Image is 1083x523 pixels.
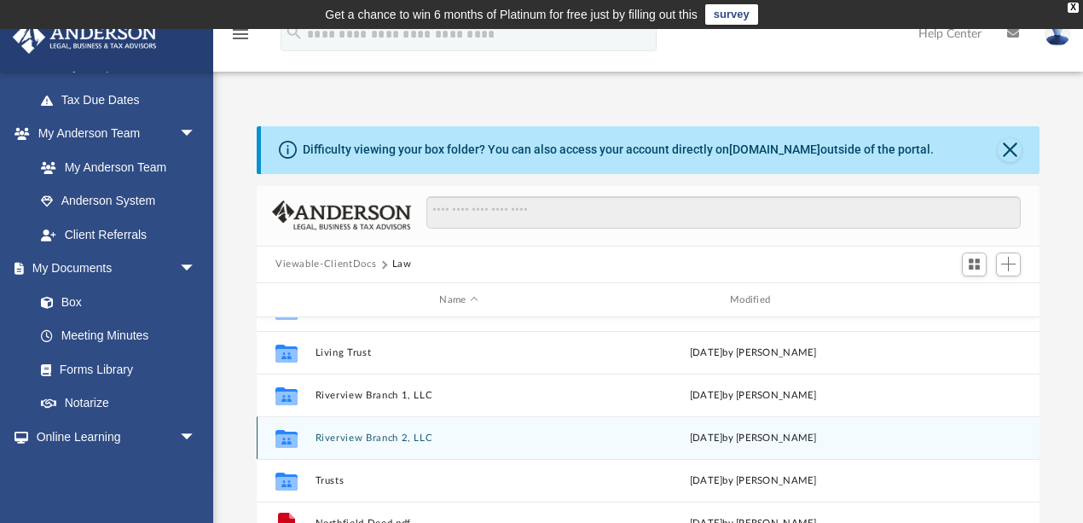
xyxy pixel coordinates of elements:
[264,293,307,308] div: id
[1045,21,1070,46] img: User Pic
[316,433,603,444] button: Riverview Branch 2, LLC
[610,388,897,404] div: [DATE] by [PERSON_NAME]
[24,352,205,386] a: Forms Library
[24,386,213,421] a: Notarize
[24,319,213,353] a: Meeting Minutes
[24,83,222,117] a: Tax Due Dates
[12,252,213,286] a: My Documentsarrow_drop_down
[325,4,698,25] div: Get a chance to win 6 months of Platinum for free just by filling out this
[426,196,1021,229] input: Search files and folders
[285,23,304,42] i: search
[24,150,205,184] a: My Anderson Team
[610,431,897,446] div: [DATE] by [PERSON_NAME]
[12,420,213,454] a: Online Learningarrow_drop_down
[303,141,934,159] div: Difficulty viewing your box folder? You can also access your account directly on outside of the p...
[8,20,162,54] img: Anderson Advisors Platinum Portal
[179,117,213,152] span: arrow_drop_down
[610,474,897,489] div: [DATE] by [PERSON_NAME]
[24,184,213,218] a: Anderson System
[315,293,602,308] div: Name
[610,346,897,361] div: [DATE] by [PERSON_NAME]
[962,253,987,276] button: Switch to Grid View
[729,142,820,156] a: [DOMAIN_NAME]
[609,293,896,308] div: Modified
[316,347,603,358] button: Living Trust
[998,138,1022,162] button: Close
[904,293,1023,308] div: id
[230,24,251,44] i: menu
[179,252,213,287] span: arrow_drop_down
[996,253,1022,276] button: Add
[705,4,758,25] a: survey
[12,117,213,151] a: My Anderson Teamarrow_drop_down
[275,257,376,272] button: Viewable-ClientDocs
[24,454,213,488] a: Courses
[24,218,213,252] a: Client Referrals
[24,285,205,319] a: Box
[316,390,603,401] button: Riverview Branch 1, LLC
[179,420,213,455] span: arrow_drop_down
[1068,3,1079,13] div: close
[230,32,251,44] a: menu
[316,475,603,486] button: Trusts
[392,257,412,272] button: Law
